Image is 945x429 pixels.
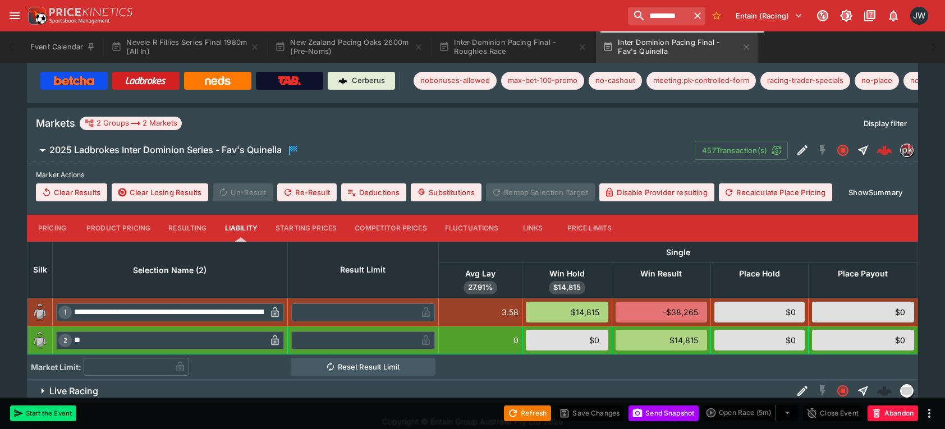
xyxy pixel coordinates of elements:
button: Closed [833,381,853,401]
button: Event Calendar [24,31,102,63]
span: no-place [855,75,899,86]
div: 0 [442,334,519,346]
div: Betting Target: cerberus [646,72,756,90]
label: Market Actions [36,167,909,183]
button: Refresh [504,405,551,421]
button: Fluctuations [436,215,508,242]
button: Start the Event [10,405,76,421]
button: Toggle light/dark mode [836,6,856,26]
button: Re-Result [277,183,336,201]
th: Result Limit [287,242,438,298]
button: Notifications [883,6,903,26]
div: split button [703,405,799,421]
h5: Markets [36,117,75,130]
span: $14,815 [549,282,585,293]
button: Live Racing [27,380,792,402]
button: Starting Prices [267,215,346,242]
button: 457Transaction(s) [695,141,788,160]
div: $0 [526,330,609,350]
span: 27.91% [464,282,497,293]
th: Silk [27,242,53,298]
button: Resulting [159,215,215,242]
h6: Live Racing [49,385,98,397]
img: liveracing [901,385,913,397]
div: liveracing [900,384,914,398]
button: Display filter [857,114,914,132]
div: Betting Target: cerberus [855,72,899,90]
span: max-bet-100-promo [501,75,584,86]
span: nobonuses-allowed [414,75,497,86]
button: Inter Dominion Pacing Final - Roughies Race [432,31,594,63]
div: Betting Target: cerberus [760,72,850,90]
svg: Closed [836,384,850,398]
button: Clear Losing Results [112,183,208,201]
button: Competitor Prices [346,215,436,242]
button: SGM Disabled [813,381,833,401]
div: Betting Target: cerberus [501,72,584,90]
button: Links [508,215,558,242]
button: Straight [853,381,873,401]
div: Jayden Wyke [910,7,928,25]
button: Closed [833,140,853,160]
div: Betting Target: cerberus [414,72,497,90]
p: Cerberus [352,75,385,86]
button: Edit Detail [792,381,813,401]
div: e03d66d2-5deb-48ae-a909-8a9cbe13a488 [877,142,892,158]
span: 1 [62,308,69,316]
div: pricekinetics [900,144,914,157]
img: Betcha [54,76,94,85]
button: Liability [216,215,267,242]
span: racing-trader-specials [760,75,850,86]
button: No Bookmarks [708,7,726,25]
div: $0 [714,302,805,322]
button: Product Pricing [77,215,159,242]
button: Substitutions [411,183,481,201]
div: 2 Groups 2 Markets [84,117,177,130]
img: PriceKinetics Logo [25,4,47,27]
div: $0 [812,302,914,322]
span: meeting:pk-controlled-form [646,75,756,86]
img: Ladbrokes [125,76,166,85]
span: Un-Result [213,183,273,201]
a: e03d66d2-5deb-48ae-a909-8a9cbe13a488 [873,139,896,162]
button: Straight [853,140,873,160]
button: Deductions [341,183,406,201]
button: Inter Dominion Pacing Final - Fav's Quinella [596,31,758,63]
button: Disable Provider resulting [599,183,714,201]
img: Neds [205,76,230,85]
button: Connected to PK [813,6,833,26]
button: SGM Disabled [813,140,833,160]
button: ShowSummary [842,183,909,201]
button: Documentation [860,6,880,26]
span: 2 [61,336,70,344]
button: Recalculate Place Pricing [719,183,833,201]
svg: Closed [836,144,850,157]
span: Win Hold [537,267,597,280]
div: -$38,265 [616,302,707,322]
button: Jayden Wyke [907,3,932,28]
div: Betting Target: cerberus [589,72,642,90]
button: Clear Results [36,183,107,201]
input: search [628,7,690,25]
button: Send Snapshot [629,405,699,421]
img: blank-silk.png [31,331,49,349]
img: logo-cerberus--red.svg [877,142,892,158]
button: Edit Detail [792,140,813,160]
img: blank-silk.png [31,303,49,321]
button: Select Tenant [729,7,809,25]
span: Mark an event as closed and abandoned. [868,407,918,418]
div: $14,815 [616,330,707,350]
img: Cerberus [338,76,347,85]
div: $14,815 [526,302,609,322]
span: Place Payout [825,267,900,280]
div: $0 [714,330,805,350]
span: Avg Lay [453,267,508,280]
button: more [923,407,936,420]
button: Abandon [868,405,918,421]
img: PriceKinetics [49,8,132,16]
button: Reset Result Limit [291,358,435,376]
a: Cerberus [328,72,395,90]
img: TabNZ [278,76,301,85]
span: Place Hold [727,267,792,280]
